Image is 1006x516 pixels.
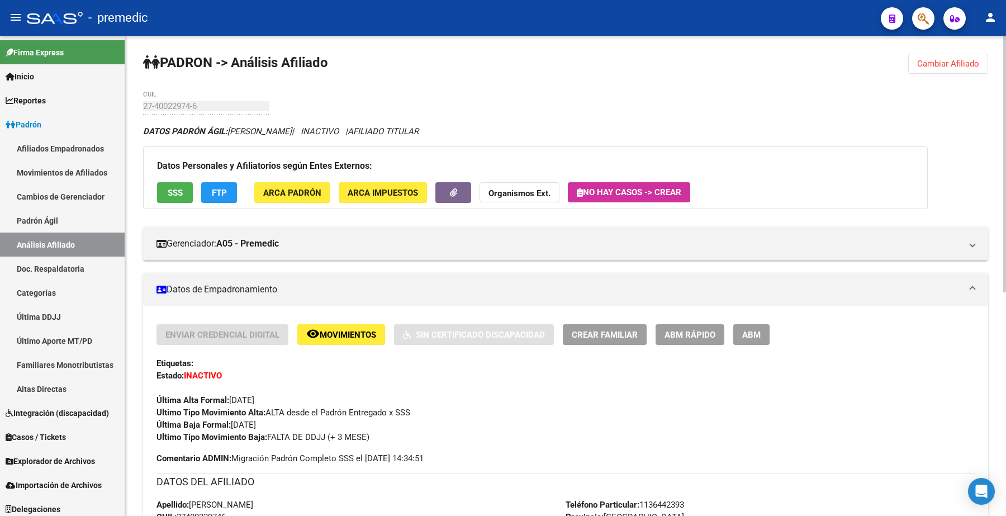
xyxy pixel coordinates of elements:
[6,94,46,107] span: Reportes
[297,324,385,345] button: Movimientos
[254,182,330,203] button: ARCA Padrón
[733,324,770,345] button: ABM
[263,188,321,198] span: ARCA Padrón
[143,227,988,261] mat-expansion-panel-header: Gerenciador:A05 - Premedic
[320,330,376,340] span: Movimientos
[6,407,109,419] span: Integración (discapacidad)
[88,6,148,30] span: - premedic
[143,273,988,306] mat-expansion-panel-header: Datos de Empadronamiento
[143,55,328,70] strong: PADRON -> Análisis Afiliado
[572,330,638,340] span: Crear Familiar
[216,238,279,250] strong: A05 - Premedic
[394,324,554,345] button: Sin Certificado Discapacidad
[156,395,254,405] span: [DATE]
[156,238,961,250] mat-panel-title: Gerenciador:
[416,330,545,340] span: Sin Certificado Discapacidad
[6,479,102,491] span: Importación de Archivos
[143,126,227,136] strong: DATOS PADRÓN ÁGIL:
[201,182,237,203] button: FTP
[339,182,427,203] button: ARCA Impuestos
[306,327,320,340] mat-icon: remove_red_eye
[656,324,724,345] button: ABM Rápido
[665,330,715,340] span: ABM Rápido
[6,503,60,515] span: Delegaciones
[143,126,419,136] i: | INACTIVO |
[742,330,761,340] span: ABM
[143,126,292,136] span: [PERSON_NAME]
[156,432,267,442] strong: Ultimo Tipo Movimiento Baja:
[6,431,66,443] span: Casos / Tickets
[984,11,997,24] mat-icon: person
[156,452,424,465] span: Migración Padrón Completo SSS el [DATE] 14:34:51
[156,432,369,442] span: FALTA DE DDJJ (+ 3 MESE)
[156,420,231,430] strong: Última Baja Formal:
[566,500,639,510] strong: Teléfono Particular:
[348,188,418,198] span: ARCA Impuestos
[156,500,253,510] span: [PERSON_NAME]
[156,500,189,510] strong: Apellido:
[566,500,684,510] span: 1136442393
[156,283,961,296] mat-panel-title: Datos de Empadronamiento
[917,59,979,69] span: Cambiar Afiliado
[156,371,184,381] strong: Estado:
[184,371,222,381] strong: INACTIVO
[156,408,265,418] strong: Ultimo Tipo Movimiento Alta:
[6,119,41,131] span: Padrón
[480,182,559,203] button: Organismos Ext.
[168,188,183,198] span: SSS
[156,420,256,430] span: [DATE]
[212,188,227,198] span: FTP
[165,330,279,340] span: Enviar Credencial Digital
[6,70,34,83] span: Inicio
[908,54,988,74] button: Cambiar Afiliado
[568,182,690,202] button: No hay casos -> Crear
[9,11,22,24] mat-icon: menu
[156,474,975,490] h3: DATOS DEL AFILIADO
[968,478,995,505] div: Open Intercom Messenger
[577,187,681,197] span: No hay casos -> Crear
[156,324,288,345] button: Enviar Credencial Digital
[157,158,914,174] h3: Datos Personales y Afiliatorios según Entes Externos:
[156,358,193,368] strong: Etiquetas:
[6,455,95,467] span: Explorador de Archivos
[156,408,410,418] span: ALTA desde el Padrón Entregado x SSS
[563,324,647,345] button: Crear Familiar
[156,453,231,463] strong: Comentario ADMIN:
[157,182,193,203] button: SSS
[488,188,551,198] strong: Organismos Ext.
[156,395,229,405] strong: Última Alta Formal:
[6,46,64,59] span: Firma Express
[348,126,419,136] span: AFILIADO TITULAR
